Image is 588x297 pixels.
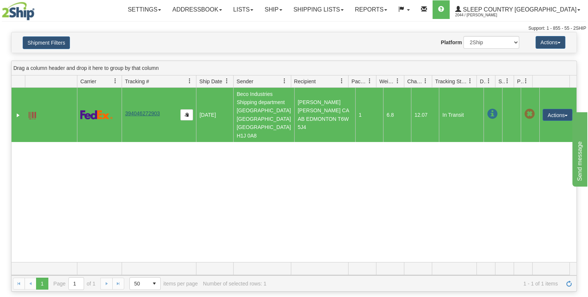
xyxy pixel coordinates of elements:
a: Refresh [563,278,575,290]
span: Pickup Not Assigned [524,109,534,119]
button: Copy to clipboard [180,109,193,120]
a: Sleep Country [GEOGRAPHIC_DATA] 2044 / [PERSON_NAME] [450,0,586,19]
span: Sleep Country [GEOGRAPHIC_DATA] [461,6,576,13]
a: Carrier filter column settings [109,75,122,87]
a: Ship [259,0,287,19]
iframe: chat widget [571,110,587,186]
span: Tracking # [125,78,149,85]
span: Sender [237,78,253,85]
td: [DATE] [196,88,233,142]
img: logo2044.jpg [2,2,35,20]
span: Shipment Issues [498,78,505,85]
div: grid grouping header [12,61,576,75]
a: Shipment Issues filter column settings [501,75,514,87]
td: 12.07 [411,88,439,142]
a: Tracking # filter column settings [183,75,196,87]
div: Send message [6,4,69,13]
img: 2 - FedEx Express® [80,110,113,119]
a: Sender filter column settings [278,75,291,87]
a: Pickup Status filter column settings [520,75,532,87]
td: 6.8 [383,88,411,142]
span: Packages [351,78,367,85]
a: Weight filter column settings [391,75,404,87]
span: Carrier [80,78,96,85]
td: Beco Industries Shipping department [GEOGRAPHIC_DATA] [GEOGRAPHIC_DATA] [GEOGRAPHIC_DATA] H1J 0A8 [233,88,294,142]
a: Recipient filter column settings [335,75,348,87]
label: Platform [441,39,462,46]
a: Charge filter column settings [419,75,432,87]
a: Lists [228,0,259,19]
span: 50 [134,280,144,287]
a: Reports [349,0,393,19]
span: Charge [407,78,423,85]
a: Settings [122,0,167,19]
span: Tracking Status [435,78,467,85]
a: Addressbook [167,0,228,19]
div: Number of selected rows: 1 [203,281,266,287]
button: Shipment Filters [23,36,70,49]
span: Ship Date [199,78,222,85]
span: Weight [379,78,395,85]
a: Packages filter column settings [363,75,376,87]
a: Expand [15,112,22,119]
span: In Transit [487,109,497,119]
span: 2044 / [PERSON_NAME] [455,12,511,19]
a: Ship Date filter column settings [221,75,233,87]
span: Recipient [294,78,316,85]
span: Page sizes drop down [129,277,161,290]
a: Tracking Status filter column settings [464,75,476,87]
a: Shipping lists [288,0,349,19]
a: Delivery Status filter column settings [482,75,495,87]
a: 394046272903 [125,110,160,116]
button: Actions [536,36,565,49]
span: 1 - 1 of 1 items [271,281,558,287]
span: Delivery Status [480,78,486,85]
td: [PERSON_NAME] [PERSON_NAME] CA AB EDMONTON T6W 5J4 [294,88,355,142]
input: Page 1 [69,278,84,290]
button: Actions [543,109,572,121]
span: select [148,278,160,290]
td: In Transit [439,88,483,142]
span: Page of 1 [54,277,96,290]
td: 1 [355,88,383,142]
span: items per page [129,277,198,290]
span: Pickup Status [517,78,523,85]
div: Support: 1 - 855 - 55 - 2SHIP [2,25,586,32]
span: Page 1 [36,278,48,290]
a: Label [29,109,36,120]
